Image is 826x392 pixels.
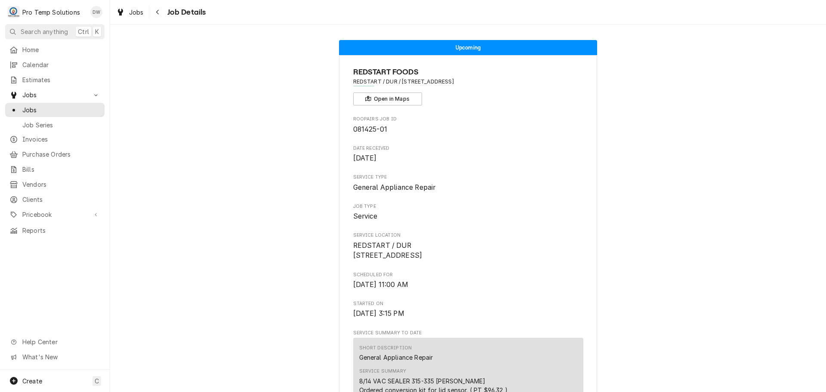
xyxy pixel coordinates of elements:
div: Date Received [353,145,583,164]
a: Reports [5,223,105,238]
a: Jobs [5,103,105,117]
div: DW [90,6,102,18]
span: K [95,27,99,36]
span: REDSTART / DUR [STREET_ADDRESS] [353,241,422,260]
span: [DATE] 3:15 PM [353,309,404,318]
button: Navigate back [151,5,165,19]
div: Pro Temp Solutions's Avatar [8,6,20,18]
span: Service Location [353,232,583,239]
span: Service [353,212,378,220]
span: What's New [22,352,99,361]
span: Roopairs Job ID [353,116,583,123]
span: Upcoming [456,45,481,50]
a: Go to What's New [5,350,105,364]
span: Scheduled For [353,280,583,290]
span: Date Received [353,145,583,152]
span: [DATE] [353,154,377,162]
div: Service Summary [359,368,406,375]
div: Short Description [359,345,412,352]
div: Job Type [353,203,583,222]
span: Ctrl [78,27,89,36]
a: Invoices [5,132,105,146]
span: Estimates [22,75,100,84]
span: General Appliance Repair [353,183,436,191]
button: Open in Maps [353,93,422,105]
a: Home [5,43,105,57]
span: Service Summary To Date [353,330,583,336]
span: Bills [22,165,100,174]
span: Job Type [353,211,583,222]
span: Date Received [353,153,583,164]
span: Reports [22,226,100,235]
span: Job Type [353,203,583,210]
span: Roopairs Job ID [353,124,583,135]
span: Vendors [22,180,100,189]
div: General Appliance Repair [359,353,433,362]
span: Create [22,377,42,385]
div: Scheduled For [353,272,583,290]
div: Roopairs Job ID [353,116,583,134]
button: Search anythingCtrlK [5,24,105,39]
div: Pro Temp Solutions [22,8,80,17]
span: Pricebook [22,210,87,219]
div: Service Type [353,174,583,192]
a: Jobs [113,5,147,19]
a: Estimates [5,73,105,87]
span: Job Series [22,120,100,130]
a: Bills [5,162,105,176]
div: P [8,6,20,18]
a: Vendors [5,177,105,191]
div: Dana Williams's Avatar [90,6,102,18]
div: Status [339,40,597,55]
a: Clients [5,192,105,207]
span: 081425-01 [353,125,387,133]
span: Service Type [353,182,583,193]
span: Address [353,78,583,86]
span: Calendar [22,60,100,69]
span: Service Location [353,241,583,261]
span: Job Details [165,6,206,18]
span: Service Type [353,174,583,181]
span: Clients [22,195,100,204]
div: Started On [353,300,583,319]
span: Purchase Orders [22,150,100,159]
span: Scheduled For [353,272,583,278]
span: C [95,377,99,386]
span: Help Center [22,337,99,346]
span: Search anything [21,27,68,36]
span: Started On [353,300,583,307]
div: Service Location [353,232,583,261]
span: Jobs [22,90,87,99]
span: Started On [353,309,583,319]
span: Home [22,45,100,54]
span: [DATE] 11:00 AM [353,281,408,289]
span: Jobs [129,8,144,17]
span: Name [353,66,583,78]
a: Calendar [5,58,105,72]
a: Go to Help Center [5,335,105,349]
div: Client Information [353,66,583,105]
a: Go to Pricebook [5,207,105,222]
a: Job Series [5,118,105,132]
span: Invoices [22,135,100,144]
a: Go to Jobs [5,88,105,102]
span: Jobs [22,105,100,114]
a: Purchase Orders [5,147,105,161]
